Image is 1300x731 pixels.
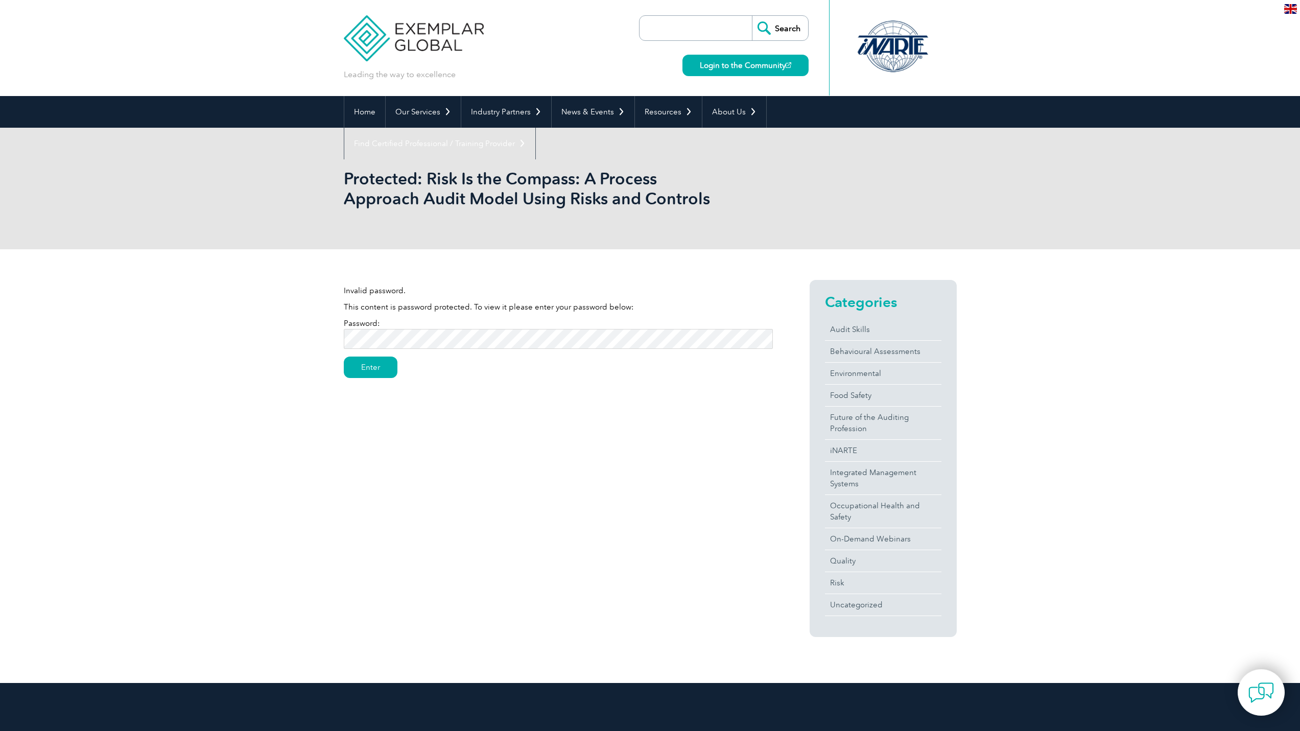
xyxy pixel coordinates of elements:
[344,96,385,128] a: Home
[344,69,456,80] p: Leading the way to excellence
[752,16,808,40] input: Search
[825,440,941,461] a: iNARTE
[825,363,941,384] a: Environmental
[786,62,791,68] img: open_square.png
[825,550,941,572] a: Quality
[344,319,773,343] label: Password:
[344,357,397,378] input: Enter
[702,96,766,128] a: About Us
[552,96,634,128] a: News & Events
[344,169,736,208] h1: Protected: Risk Is the Compass: A Process Approach Audit Model Using Risks and Controls
[825,319,941,340] a: Audit Skills
[461,96,551,128] a: Industry Partners
[1284,4,1297,14] img: en
[635,96,702,128] a: Resources
[825,572,941,594] a: Risk
[825,495,941,528] a: Occupational Health and Safety
[825,407,941,439] a: Future of the Auditing Profession
[344,301,773,313] p: This content is password protected. To view it please enter your password below:
[344,329,773,349] input: Password:
[825,385,941,406] a: Food Safety
[825,341,941,362] a: Behavioural Assessments
[344,128,535,159] a: Find Certified Professional / Training Provider
[344,285,773,296] p: Invalid password.
[825,462,941,494] a: Integrated Management Systems
[825,294,941,310] h2: Categories
[825,528,941,550] a: On-Demand Webinars
[682,55,809,76] a: Login to the Community
[1248,680,1274,705] img: contact-chat.png
[825,594,941,616] a: Uncategorized
[386,96,461,128] a: Our Services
